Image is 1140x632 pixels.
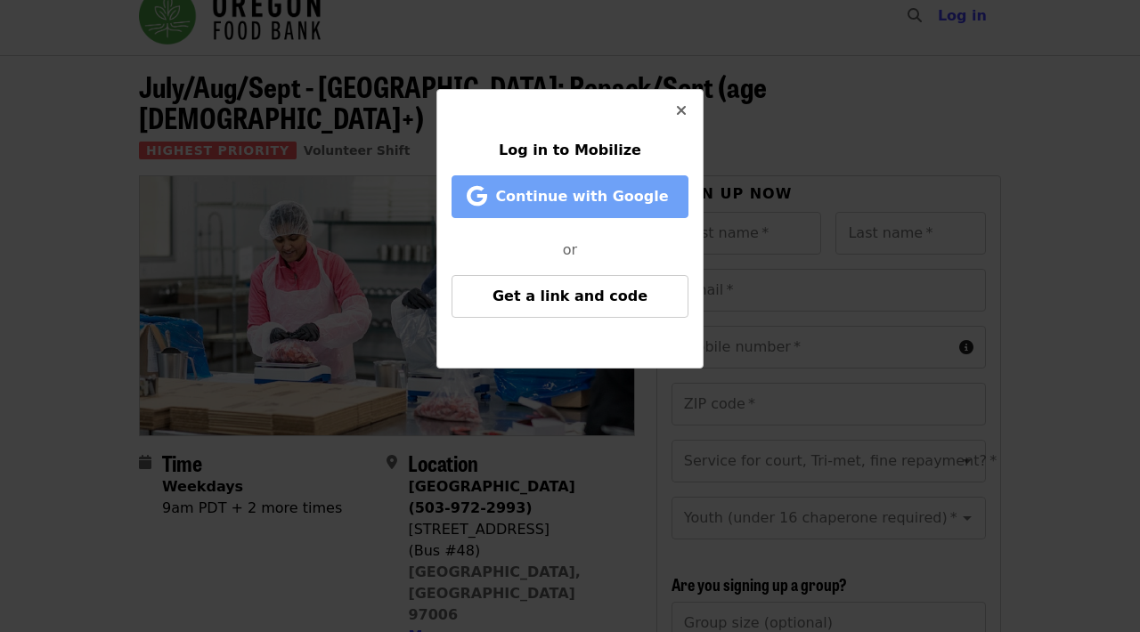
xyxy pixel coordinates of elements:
button: Close [660,90,703,133]
button: Continue with Google [452,175,688,218]
span: or [563,241,577,258]
button: Get a link and code [452,275,688,318]
i: times icon [676,102,687,119]
span: Get a link and code [493,288,647,304]
span: Continue with Google [495,188,668,205]
span: Log in to Mobilize [499,142,641,158]
i: google icon [467,183,487,209]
